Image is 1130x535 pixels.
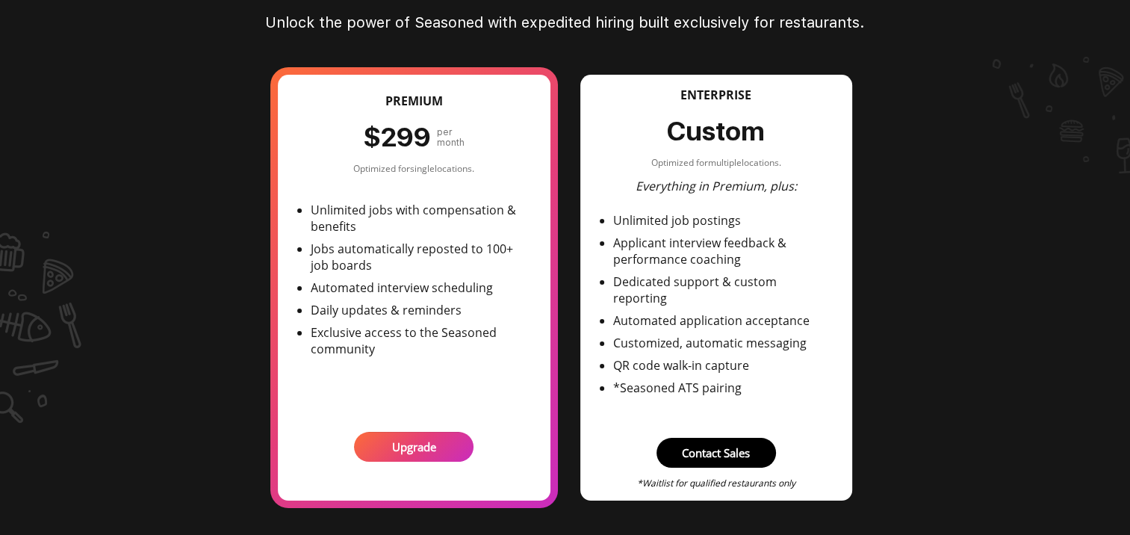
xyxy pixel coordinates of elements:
[651,156,781,169] p: Optimized for multiple locations.
[311,241,527,273] li: Jobs automatically reposted to 100+ job boards
[311,279,527,296] li: Automated interview scheduling
[667,115,765,147] h2: Custom
[636,178,797,194] i: Everything in Premium, plus:
[613,380,829,396] li: *Seasoned ATS pairing
[311,302,527,318] li: Daily updates & reminders
[113,13,1016,31] p: Unlock the power of Seasoned with expedited hiring built exclusively for restaurants.
[311,324,527,357] li: Exclusive access to the Seasoned community
[392,439,436,454] p: Upgrade
[613,357,829,374] li: QR code walk-in capture
[353,162,474,175] p: Optimized for single locations.
[311,202,527,235] li: Unlimited jobs with compensation & benefits
[613,212,829,229] li: Unlimited job postings
[680,87,751,115] h3: ENTERPRISE
[656,438,776,468] button: Contact Sales
[385,93,443,121] h3: PREMIUM
[613,273,829,306] li: Dedicated support & custom reporting
[437,127,465,148] p: per month
[637,477,795,489] p: *Waitlist for qualified restaurants only
[613,235,829,267] li: Applicant interview feedback & performance coaching
[363,121,431,153] h2: $299
[613,335,829,351] li: Customized, automatic messaging
[682,445,750,460] p: Contact Sales
[613,312,829,329] li: Automated application acceptance
[354,432,474,462] button: Upgrade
